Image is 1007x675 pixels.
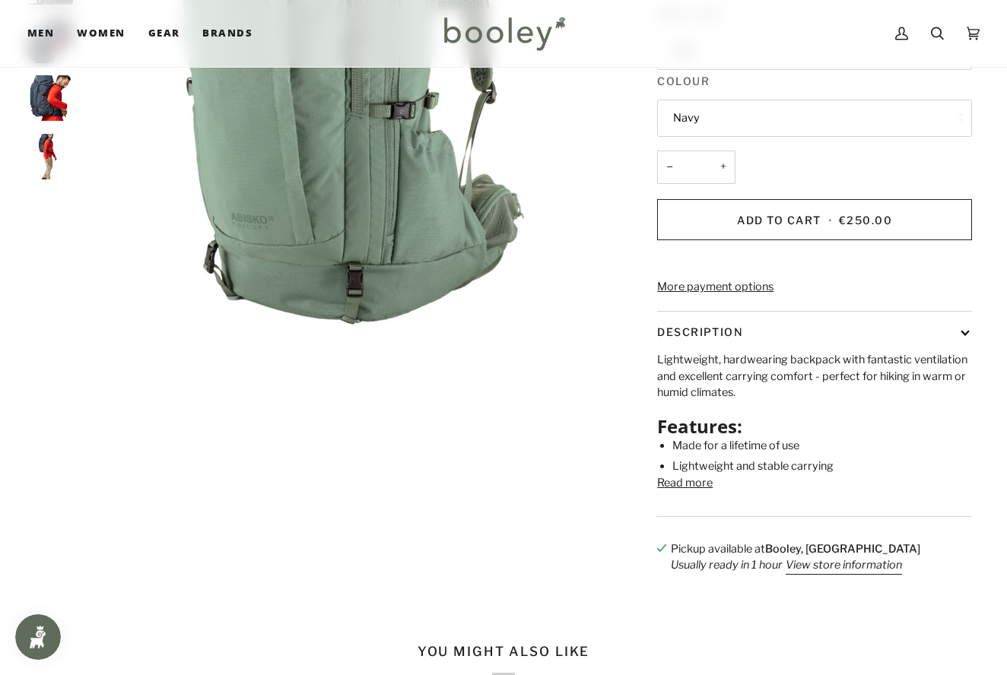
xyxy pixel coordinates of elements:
[27,75,73,121] img: Fjallraven Abisko Friluft 35L - Booley Galway
[672,438,972,455] li: Made for a lifetime of use
[737,214,821,227] span: Add to Cart
[657,415,972,438] h2: Features:
[671,541,920,558] p: Pickup available at
[657,100,972,137] button: Navy
[672,458,972,475] li: Lightweight and stable carrying
[657,279,972,296] a: More payment options
[27,26,54,41] span: Men
[839,214,893,227] span: €250.00
[27,644,980,675] h2: You might also like
[657,73,710,89] span: Colour
[671,557,920,574] p: Usually ready in 1 hour
[657,151,735,185] input: Quantity
[657,475,713,492] button: Read more
[786,557,902,574] button: View store information
[15,614,61,660] iframe: Button to open loyalty program pop-up
[657,199,972,240] button: Add to Cart • €250.00
[825,214,836,227] span: •
[202,26,253,41] span: Brands
[657,151,681,185] button: −
[657,312,972,352] button: Description
[148,26,180,41] span: Gear
[765,542,920,556] strong: Booley, [GEOGRAPHIC_DATA]
[711,151,735,185] button: +
[27,134,73,179] img: Fjallraven Abisko Friluft 35L - Booley Galway
[657,352,972,401] p: Lightweight, hardwearing backpack with fantastic ventilation and excellent carrying comfort - per...
[437,11,570,55] img: Booley
[77,26,125,41] span: Women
